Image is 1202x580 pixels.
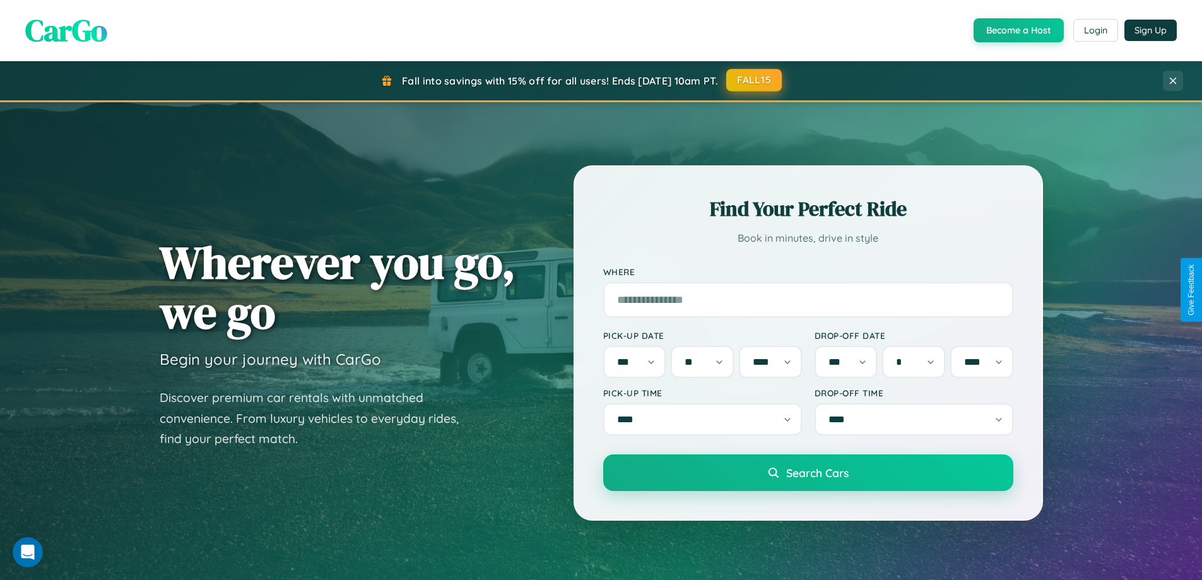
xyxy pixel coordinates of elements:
label: Where [603,266,1013,277]
iframe: Intercom live chat [13,537,43,567]
span: CarGo [25,9,107,51]
label: Pick-up Time [603,388,802,398]
button: FALL15 [726,69,782,92]
label: Pick-up Date [603,330,802,341]
span: Fall into savings with 15% off for all users! Ends [DATE] 10am PT. [402,74,718,87]
p: Discover premium car rentals with unmatched convenience. From luxury vehicles to everyday rides, ... [160,388,475,449]
h2: Find Your Perfect Ride [603,195,1013,223]
button: Login [1073,19,1118,42]
label: Drop-off Date [815,330,1013,341]
button: Become a Host [974,18,1064,42]
label: Drop-off Time [815,388,1013,398]
p: Book in minutes, drive in style [603,229,1013,247]
button: Sign Up [1124,20,1177,41]
h1: Wherever you go, we go [160,237,516,337]
span: Search Cars [786,466,849,480]
button: Search Cars [603,454,1013,491]
h3: Begin your journey with CarGo [160,350,381,369]
div: Give Feedback [1187,264,1196,316]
